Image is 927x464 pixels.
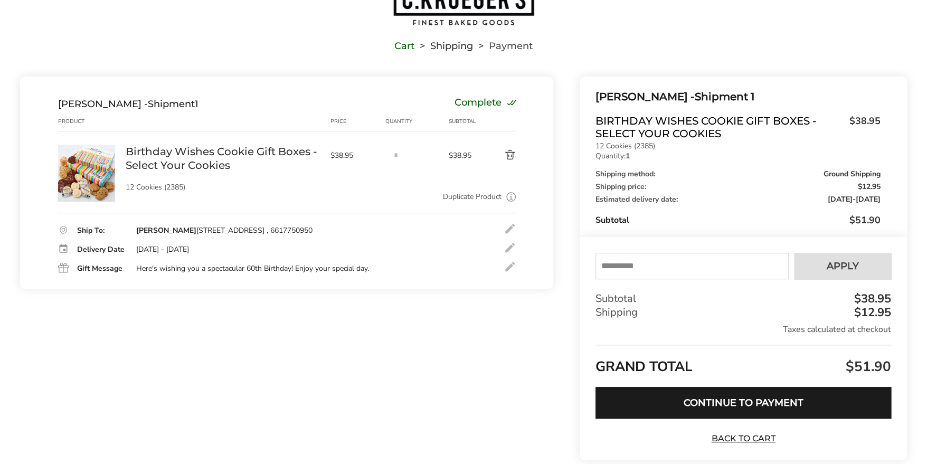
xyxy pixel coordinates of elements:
span: $38.95 [330,150,380,160]
div: $12.95 [852,307,891,318]
div: Price [330,117,385,126]
span: [PERSON_NAME] - [58,98,148,110]
div: Shipment 1 [595,88,881,106]
div: $38.95 [852,293,891,305]
div: Taxes calculated at checkout [595,324,891,335]
div: [DATE] - [DATE] [136,245,189,254]
div: GRAND TOTAL [595,345,891,379]
div: Subtotal [595,292,891,306]
div: Subtotal [595,214,881,226]
span: $51.90 [849,214,881,226]
div: Quantity [385,117,449,126]
span: [DATE] [828,194,853,204]
button: Apply [794,253,891,279]
span: 1 [195,98,198,110]
strong: 1 [626,151,630,161]
div: Complete [455,98,516,110]
span: $12.95 [858,183,881,191]
span: $51.90 [843,357,891,376]
li: Shipping [414,42,473,50]
div: Shipping price: [595,183,881,191]
span: $38.95 [449,150,479,160]
a: Back to Cart [706,433,780,444]
strong: [PERSON_NAME] [136,225,196,235]
span: $38.95 [844,115,881,137]
span: Birthday Wishes Cookie Gift Boxes - Select Your Cookies [595,115,844,140]
a: Birthday Wishes Cookie Gift Boxes - Select Your Cookies$38.95 [595,115,881,140]
a: Cart [394,42,414,50]
div: Estimated delivery date: [595,196,881,203]
div: Ship To: [77,227,126,234]
a: Duplicate Product [443,191,502,203]
span: Apply [827,261,859,271]
p: 12 Cookies (2385) [126,184,320,191]
span: [DATE] [856,194,881,204]
span: - [828,196,881,203]
a: Birthday Wishes Cookie Gift Boxes - Select Your Cookies [58,144,115,154]
button: Continue to Payment [595,387,891,419]
div: Delivery Date [77,246,126,253]
div: Shipment [58,98,198,110]
a: Birthday Wishes Cookie Gift Boxes - Select Your Cookies [126,145,320,172]
button: Delete product [479,149,516,162]
span: Payment [489,42,533,50]
div: Gift Message [77,265,126,272]
span: Ground Shipping [824,171,881,178]
input: Quantity input [385,145,406,166]
div: Subtotal [449,117,479,126]
div: Shipping method: [595,171,881,178]
div: Here's wishing you a spectacular 60th Birthday! Enjoy your special day. [136,264,369,273]
div: Shipping [595,306,891,319]
div: Product [58,117,126,126]
img: Birthday Wishes Cookie Gift Boxes - Select Your Cookies [58,145,115,202]
p: Quantity: [595,153,881,160]
div: [STREET_ADDRESS] , 6617750950 [136,226,313,235]
p: 12 Cookies (2385) [595,143,881,150]
span: [PERSON_NAME] - [595,90,695,103]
